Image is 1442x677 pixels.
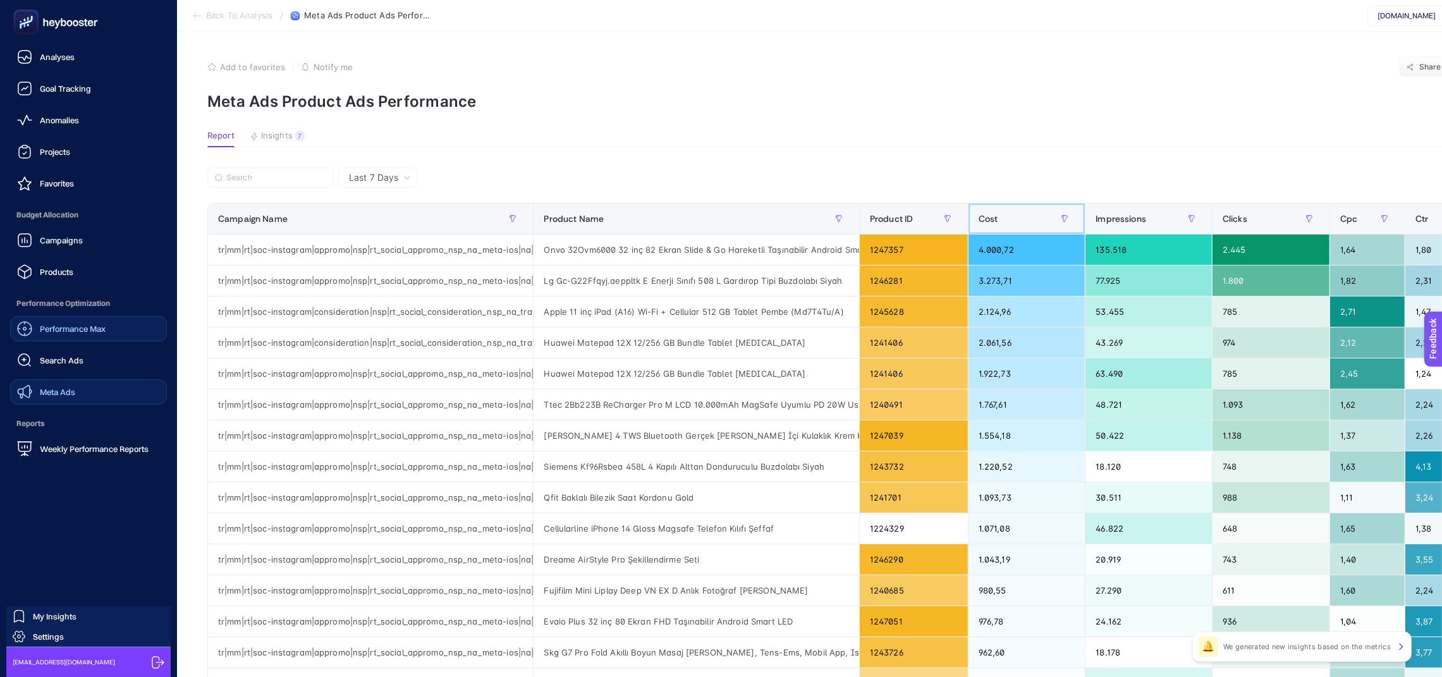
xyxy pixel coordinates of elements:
[10,379,167,405] a: Meta Ads
[968,389,1085,420] div: 1.767,61
[1085,575,1212,606] div: 27.290
[208,358,533,389] div: tr|mm|rt|soc-instagram|appromo|nsp|rt_social_appromo_nsp_na_meta-ios|na|d2c|AOP|OSB0002D66
[40,178,74,188] span: Favorites
[40,444,149,454] span: Weekly Performance Reports
[40,235,83,245] span: Campaigns
[534,358,858,389] div: Huawei Matepad 12X 12/256 GB Bundle Tablet [MEDICAL_DATA]
[207,62,285,72] button: Add to favorites
[40,83,91,94] span: Goal Tracking
[534,235,858,265] div: Onvo 32Ovm6000 32 inç 82 Ekran Slide & Go Hareketli Taşınabilir Android Smart LED (Dokunmatik Ekran)
[6,626,171,647] a: Settings
[40,355,83,365] span: Search Ads
[10,76,167,101] a: Goal Tracking
[534,575,858,606] div: Fujifilm Mini Liplay Deep VN EX D Anlık Fotoğraf [PERSON_NAME]
[10,316,167,341] a: Performance Max
[1330,327,1405,358] div: 2,12
[40,324,106,334] span: Performance Max
[280,10,283,20] span: /
[1085,482,1212,513] div: 30.511
[968,235,1085,265] div: 4.000,72
[1330,451,1405,482] div: 1,63
[1223,214,1247,224] span: Clicks
[1198,637,1218,657] div: 🔔
[534,513,858,544] div: Cellularline iPhone 14 Gloss Magsafe Telefon Kılıfı Şeffaf
[1213,513,1329,544] div: 648
[1330,606,1405,637] div: 1,04
[10,259,167,284] a: Products
[1085,637,1212,668] div: 18.178
[314,62,353,72] span: Notify me
[979,214,998,224] span: Cost
[349,171,398,184] span: Last 7 Days
[33,631,64,642] span: Settings
[860,389,968,420] div: 1240491
[860,637,968,668] div: 1243726
[968,482,1085,513] div: 1.093,73
[10,291,167,316] span: Performance Optimization
[1340,214,1357,224] span: Cpc
[860,235,968,265] div: 1247357
[1213,575,1329,606] div: 611
[1223,642,1391,652] p: We generated new insights based on the metrics
[534,544,858,575] div: Dreame AirStyle Pro Şekillendirme Seti
[301,62,353,72] button: Notify me
[1085,606,1212,637] div: 24.162
[1085,265,1212,296] div: 77.925
[534,451,858,482] div: Siemens Kf96Rsbea 458L 4 Kapılı Alttan Donduruculu Buzdolabı Siyah
[860,482,968,513] div: 1241701
[1085,358,1212,389] div: 63.490
[1330,389,1405,420] div: 1,62
[1330,482,1405,513] div: 1,11
[13,657,115,667] span: [EMAIL_ADDRESS][DOMAIN_NAME]
[33,611,76,621] span: My Insights
[968,575,1085,606] div: 980,55
[261,131,293,141] span: Insights
[860,327,968,358] div: 1241406
[1213,420,1329,451] div: 1.138
[1330,358,1405,389] div: 2,45
[1213,544,1329,575] div: 743
[1085,544,1212,575] div: 20.919
[220,62,285,72] span: Add to favorites
[1085,389,1212,420] div: 48.721
[968,358,1085,389] div: 1.922,73
[860,358,968,389] div: 1241406
[968,513,1085,544] div: 1.071,08
[1096,214,1146,224] span: Impressions
[207,131,235,141] span: Report
[208,606,533,637] div: tr|mm|rt|soc-instagram|appromo|nsp|rt_social_appromo_nsp_na_meta-ios|na|d2c|AOP|OSB0002D66
[1419,62,1441,72] span: Share
[208,575,533,606] div: tr|mm|rt|soc-instagram|appromo|nsp|rt_social_appromo_nsp_na_meta-ios|na|d2c|AOP|OSB0002D66
[208,544,533,575] div: tr|mm|rt|soc-instagram|appromo|nsp|rt_social_appromo_nsp_na_meta-ios|na|d2c|AOP|OSB0002D66
[208,265,533,296] div: tr|mm|rt|soc-instagram|appromo|nsp|rt_social_appromo_nsp_na_meta-ios|na|d2c|AOP|OSB0002D66
[534,420,858,451] div: [PERSON_NAME] 4 TWS Bluetooth Gerçek [PERSON_NAME] İçi Kulaklık Krem KI /M
[968,420,1085,451] div: 1.554,18
[968,296,1085,327] div: 2.124,96
[1213,235,1329,265] div: 2.445
[534,637,858,668] div: Skg G7 Pro Fold Akıllı Boyun Masaj [PERSON_NAME], Tens-Ems, Mobil App, Isı Terapisi-Termoterapi
[968,451,1085,482] div: 1.220,52
[1330,296,1405,327] div: 2,71
[295,131,305,141] div: 7
[968,637,1085,668] div: 962,60
[226,173,326,183] input: Search
[860,451,968,482] div: 1243732
[1085,451,1212,482] div: 18.120
[208,637,533,668] div: tr|mm|rt|soc-instagram|appromo|nsp|rt_social_appromo_nsp_na_meta-ios|na|d2c|AOP|OSB0002D66
[40,267,73,277] span: Products
[1085,420,1212,451] div: 50.422
[218,214,288,224] span: Campaign Name
[870,214,913,224] span: Product ID
[1085,327,1212,358] div: 43.269
[534,265,858,296] div: Lg Gc-G22Ffqyj.aeppltk E Enerji Sınıfı 508 L Gardırop Tipi Buzdolabı Siyah
[968,327,1085,358] div: 2.061,56
[10,411,167,436] span: Reports
[534,296,858,327] div: Apple 11 inç iPad (A16) Wi-Fi + Cellular 512 GB Tablet Pembe (Md7T4Tu/A)
[1213,451,1329,482] div: 748
[10,107,167,133] a: Anomalies
[1330,420,1405,451] div: 1,37
[968,606,1085,637] div: 976,78
[1213,327,1329,358] div: 974
[10,139,167,164] a: Projects
[860,265,968,296] div: 1246281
